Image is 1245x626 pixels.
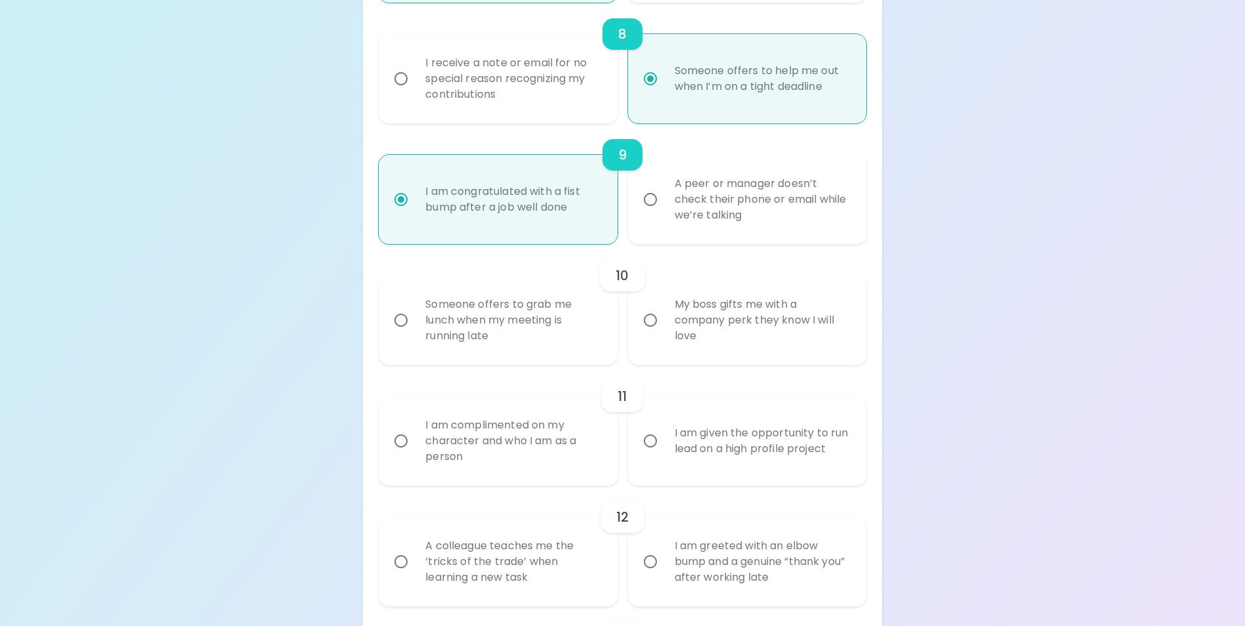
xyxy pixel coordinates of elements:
div: I am greeted with an elbow bump and a genuine “thank you” after working late [664,522,859,601]
div: My boss gifts me with a company perk they know I will love [664,281,859,360]
h6: 10 [616,265,629,286]
h6: 12 [616,507,629,528]
div: A colleague teaches me the ‘tricks of the trade’ when learning a new task [415,522,610,601]
div: choice-group-check [379,3,866,123]
div: Someone offers to help me out when I’m on a tight deadline [664,47,859,110]
div: choice-group-check [379,244,866,365]
div: choice-group-check [379,123,866,244]
div: I am given the opportunity to run lead on a high profile project [664,409,859,472]
div: A peer or manager doesn’t check their phone or email while we’re talking [664,160,859,239]
div: Someone offers to grab me lunch when my meeting is running late [415,281,610,360]
h6: 8 [618,24,627,45]
h6: 11 [618,386,627,407]
div: choice-group-check [379,365,866,486]
h6: 9 [618,144,627,165]
div: I am complimented on my character and who I am as a person [415,402,610,480]
div: choice-group-check [379,486,866,606]
div: I am congratulated with a fist bump after a job well done [415,168,610,231]
div: I receive a note or email for no special reason recognizing my contributions [415,39,610,118]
